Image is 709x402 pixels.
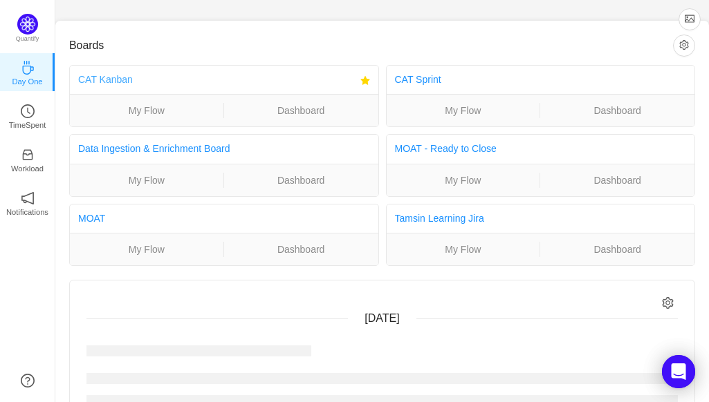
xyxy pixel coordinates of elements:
a: MOAT [78,213,105,224]
a: My Flow [387,103,540,118]
i: icon: coffee [21,61,35,75]
p: Quantify [16,35,39,44]
span: [DATE] [365,312,399,324]
button: icon: picture [679,8,701,30]
i: icon: setting [662,297,674,309]
h3: Boards [69,39,673,52]
a: icon: question-circle [21,374,35,387]
a: Dashboard [540,103,694,118]
a: MOAT - Ready to Close [395,143,497,154]
p: Workload [11,162,44,175]
a: Tamsin Learning Jira [395,213,484,224]
p: Day One [12,75,42,88]
img: Quantify [17,14,38,35]
p: Notifications [6,206,48,218]
i: icon: star [360,76,370,86]
a: Dashboard [224,242,378,257]
a: My Flow [70,242,223,257]
a: Dashboard [224,173,378,188]
i: icon: notification [21,191,35,205]
a: icon: notificationNotifications [21,195,35,209]
a: Dashboard [540,242,694,257]
a: My Flow [387,173,540,188]
a: Data Ingestion & Enrichment Board [78,143,230,154]
a: icon: clock-circleTimeSpent [21,108,35,122]
a: CAT Kanban [78,74,133,85]
div: Open Intercom Messenger [662,355,695,388]
a: icon: inboxWorkload [21,152,35,166]
a: My Flow [387,242,540,257]
p: TimeSpent [9,119,46,131]
a: icon: coffeeDay One [21,65,35,79]
i: icon: clock-circle [21,104,35,118]
button: icon: setting [673,35,695,57]
a: My Flow [70,103,223,118]
a: Dashboard [224,103,378,118]
a: My Flow [70,173,223,188]
a: Dashboard [540,173,694,188]
i: icon: inbox [21,148,35,162]
a: CAT Sprint [395,74,441,85]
